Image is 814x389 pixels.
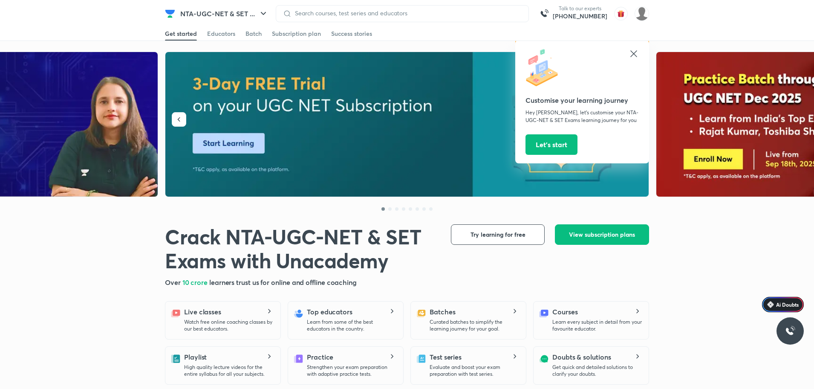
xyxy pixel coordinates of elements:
span: 10 crore [182,278,209,287]
img: Icon [767,301,774,308]
img: icon [525,49,564,87]
img: Company Logo [165,9,175,19]
h5: Live classes [184,307,221,317]
div: Batch [245,29,262,38]
a: [PHONE_NUMBER] [553,12,607,20]
h5: Top educators [307,307,352,317]
a: Success stories [331,27,372,41]
p: Talk to our experts [553,5,607,12]
h1: Crack NTA-UGC-NET & SET Exams with Unacademy [165,224,437,272]
p: High quality lecture videos for the entire syllabus for all your subjects. [184,364,274,377]
p: Strengthen your exam preparation with adaptive practice tests. [307,364,396,377]
h5: Doubts & solutions [552,352,611,362]
span: Try learning for free [471,230,525,239]
h5: Practice [307,352,333,362]
input: Search courses, test series and educators [292,10,522,17]
p: Curated batches to simplify the learning journey for your goal. [430,319,519,332]
p: Learn from some of the best educators in the country. [307,319,396,332]
h5: Customise your learning journey [525,95,639,105]
h5: Playlist [184,352,207,362]
img: ttu [785,326,795,336]
p: Watch free online coaching classes by our best educators. [184,319,274,332]
p: Get quick and detailed solutions to clarify your doubts. [552,364,642,377]
img: call-us [536,5,553,22]
h5: Courses [552,307,577,317]
span: Ai Doubts [776,301,799,308]
h5: Test series [430,352,462,362]
div: Subscription plan [272,29,321,38]
span: View subscription plans [569,230,635,239]
a: Batch [245,27,262,41]
div: Educators [207,29,235,38]
span: Over [165,278,182,287]
p: Hey [PERSON_NAME], let’s customise your NTA-UGC-NET & SET Exams learning journey for you [525,109,639,124]
div: Get started [165,29,197,38]
p: Learn every subject in detail from your favourite educator. [552,319,642,332]
button: View subscription plans [555,224,649,245]
h5: Batches [430,307,455,317]
img: Diwakar Basotra [635,6,649,21]
span: learners trust us for online and offline coaching [209,278,357,287]
button: Try learning for free [451,224,545,245]
p: Evaluate and boost your exam preparation with test series. [430,364,519,377]
a: Get started [165,27,197,41]
div: Success stories [331,29,372,38]
button: Let’s start [525,134,577,155]
button: NTA-UGC-NET & SET ... [175,5,274,22]
img: avatar [614,7,628,20]
a: Subscription plan [272,27,321,41]
a: Ai Doubts [762,297,804,312]
a: Educators [207,27,235,41]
